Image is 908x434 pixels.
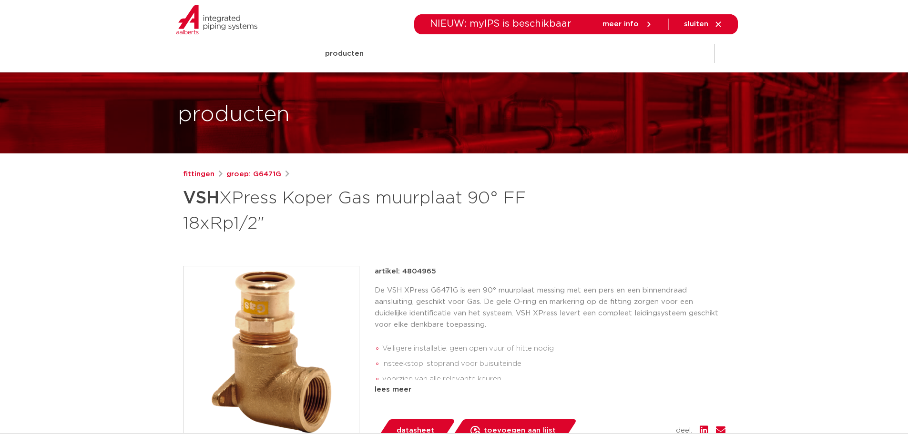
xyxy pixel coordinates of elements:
a: producten [325,35,364,72]
li: Veiligere installatie: geen open vuur of hitte nodig [382,341,725,356]
p: De VSH XPress G6471G is een 90° muurplaat messing met een pers en een binnendraad aansluiting, ge... [375,285,725,331]
h1: XPress Koper Gas muurplaat 90° FF 18xRp1/2" [183,184,541,235]
span: meer info [602,20,639,28]
a: markten [383,35,413,72]
strong: VSH [183,190,219,207]
a: toepassingen [432,35,482,72]
li: voorzien van alle relevante keuren [382,372,725,387]
div: lees meer [375,384,725,395]
a: downloads [501,35,542,72]
span: sluiten [684,20,708,28]
a: sluiten [684,20,723,29]
p: artikel: 4804965 [375,266,436,277]
a: meer info [602,20,653,29]
a: services [561,35,592,72]
span: NIEUW: myIPS is beschikbaar [430,19,571,29]
h1: producten [178,100,290,130]
a: groep: G6471G [226,169,281,180]
nav: Menu [325,35,643,72]
a: over ons [611,35,643,72]
a: fittingen [183,169,214,180]
li: insteekstop: stoprand voor buisuiteinde [382,356,725,372]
